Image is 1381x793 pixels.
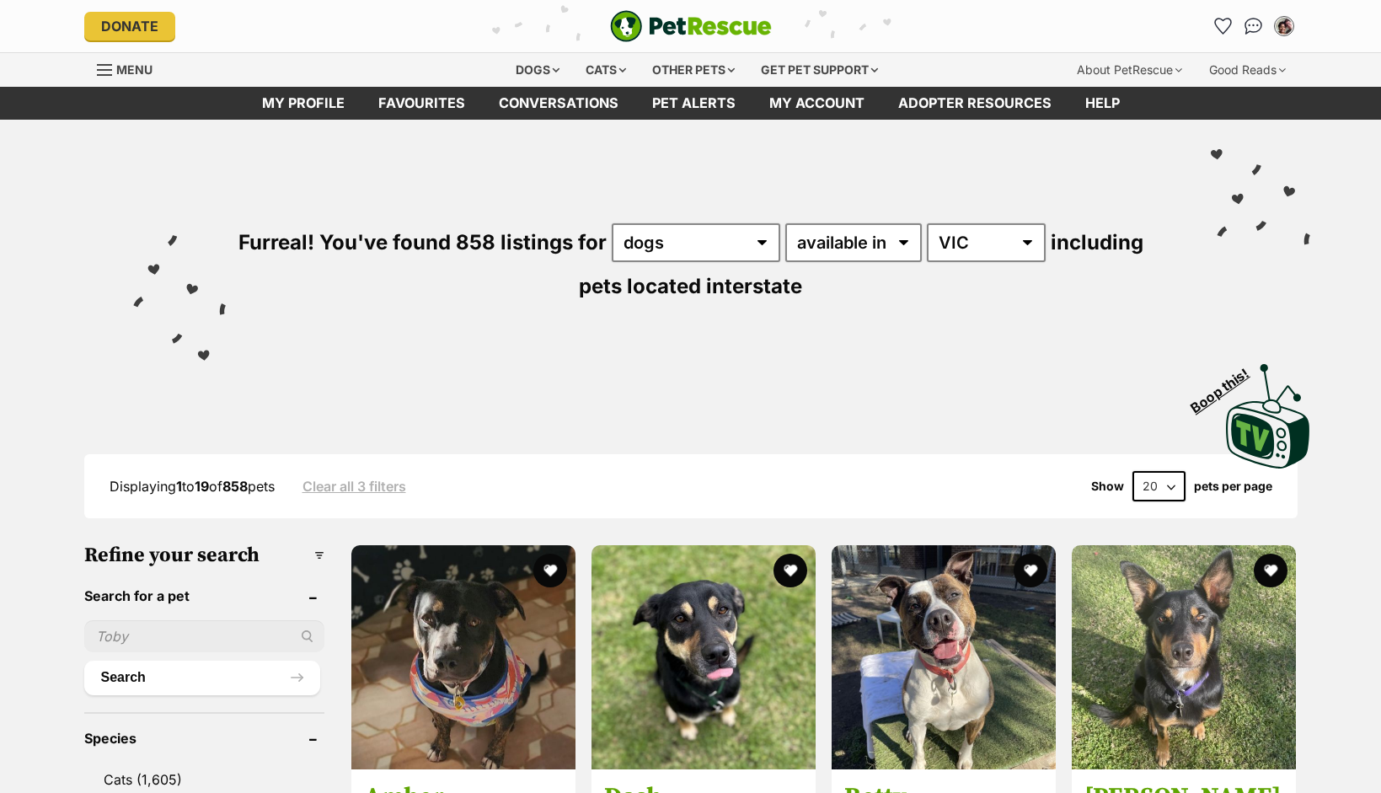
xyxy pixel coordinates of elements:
a: My profile [245,87,361,120]
div: Cats [574,53,638,87]
div: Get pet support [749,53,890,87]
strong: 1 [176,478,182,495]
a: Conversations [1240,13,1267,40]
span: Furreal! You've found 858 listings for [238,230,607,255]
ul: Account quick links [1210,13,1298,40]
button: My account [1271,13,1298,40]
a: Help [1068,87,1137,120]
a: Adopter resources [881,87,1068,120]
header: Species [84,731,324,746]
strong: 19 [195,478,209,495]
span: Displaying to of pets [110,478,275,495]
a: Favourites [361,87,482,120]
img: chat-41dd97257d64d25036548639549fe6c8038ab92f7586957e7f3b1b290dea8141.svg [1245,18,1262,35]
div: Good Reads [1197,53,1298,87]
a: Donate [84,12,175,40]
img: Amber - Staffordshire Bull Terrier Dog [351,545,575,769]
img: logo-e224e6f780fb5917bec1dbf3a21bbac754714ae5b6737aabdf751b685950b380.svg [610,10,772,42]
img: Dash - Australian Kelpie Dog [591,545,816,769]
button: favourite [533,554,567,587]
img: Finn - Australian Kelpie Dog [1072,545,1296,769]
div: Other pets [640,53,747,87]
button: Search [84,661,320,694]
div: Dogs [504,53,571,87]
strong: 858 [222,478,248,495]
img: PetRescue TV logo [1226,364,1310,469]
img: Elliott ballard profile pic [1276,18,1293,35]
span: including pets located interstate [579,230,1143,298]
a: Favourites [1210,13,1237,40]
input: Toby [84,620,324,652]
span: Boop this! [1187,355,1265,415]
a: Boop this! [1226,349,1310,472]
header: Search for a pet [84,588,324,603]
a: Pet alerts [635,87,752,120]
div: About PetRescue [1065,53,1194,87]
span: Show [1091,480,1124,493]
button: favourite [773,554,807,587]
span: Menu [116,62,153,77]
button: favourite [1254,554,1287,587]
h3: Refine your search [84,544,324,567]
button: favourite [1014,554,1047,587]
a: Menu [97,53,164,83]
a: PetRescue [610,10,772,42]
a: Clear all 3 filters [302,479,406,494]
label: pets per page [1194,480,1272,493]
a: My account [752,87,881,120]
img: Betty - American Staffordshire Terrier Dog [832,545,1056,769]
a: conversations [482,87,635,120]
